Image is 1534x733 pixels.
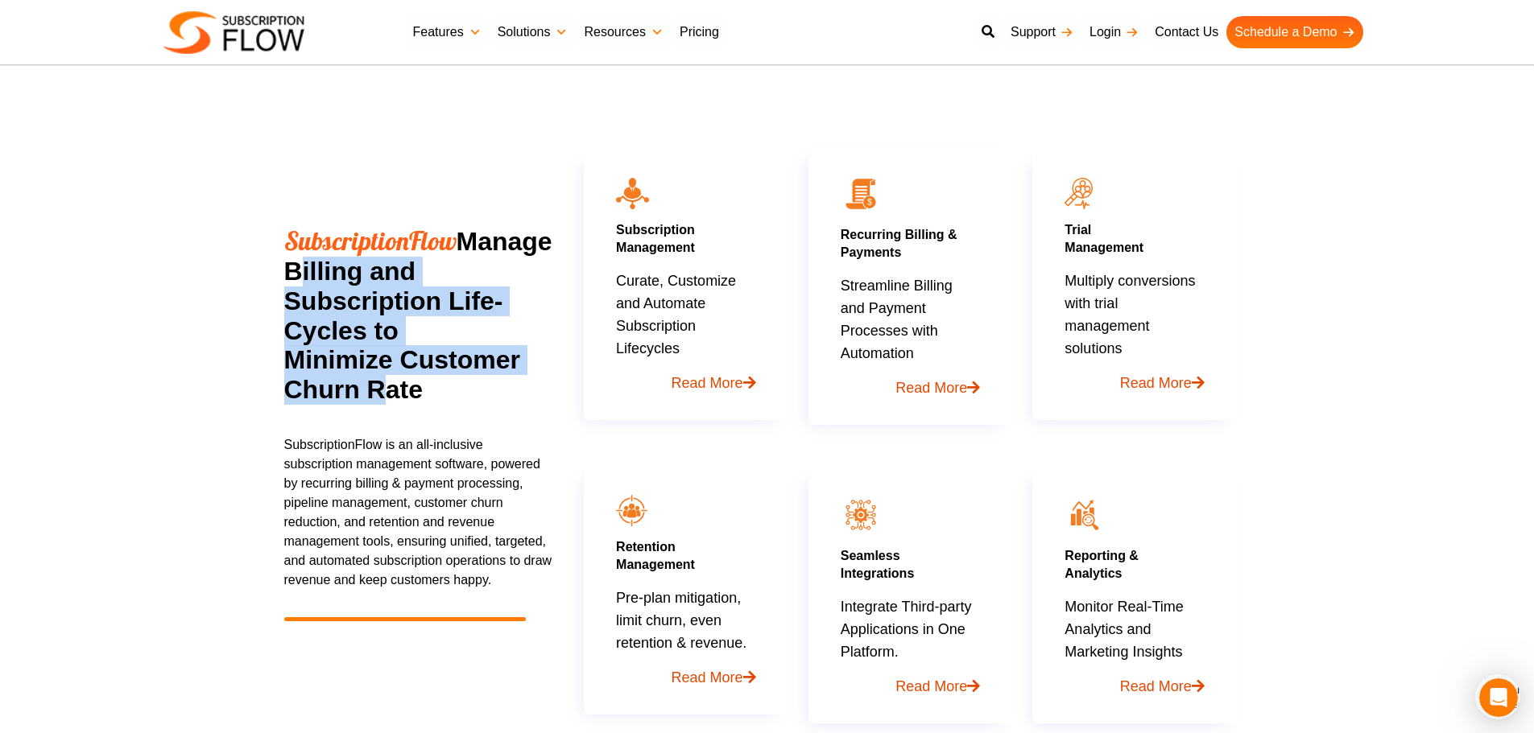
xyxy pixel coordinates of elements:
[1065,663,1204,698] a: Read More
[1475,674,1520,719] iframe: Intercom live chat discovery launcher
[284,435,554,590] p: SubscriptionFlow is an all-inclusive subscription management software, powered by recurring billi...
[6,6,288,51] div: Open Intercom Messenger
[1081,16,1147,48] a: Login
[841,495,881,535] img: seamless integration
[17,14,241,27] div: Need help?
[284,224,457,257] span: SubscriptionFlow
[616,495,647,526] img: icon9
[841,663,980,698] a: Read More
[672,16,727,48] a: Pricing
[616,654,755,689] a: Read More
[1479,678,1518,717] iframe: Intercom live chat
[616,223,695,254] a: Subscription Management
[1065,549,1139,580] a: Reporting &Analytics
[616,270,755,394] p: Curate, Customize and Automate Subscription Lifecycles
[284,226,554,405] h2: Manage Billing and Subscription Life-Cycles to Minimize Customer Churn Rate
[405,16,490,48] a: Features
[616,360,755,394] a: Read More
[163,11,304,54] img: Subscriptionflow
[1065,223,1143,254] a: TrialManagement
[1065,495,1105,535] img: icon12
[17,27,241,43] div: The team will reply as soon as they can
[616,540,695,571] a: RetentionManagement
[576,16,671,48] a: Resources
[1065,270,1204,394] p: Multiply conversions with trial management solutions
[1065,360,1204,394] a: Read More
[1065,178,1093,209] img: icon11
[616,178,649,208] img: icon10
[616,587,755,689] p: Pre-plan mitigation, limit churn, even retention & revenue.
[1147,16,1226,48] a: Contact Us
[1065,595,1204,698] p: Monitor Real-Time Analytics and Marketing Insights
[841,549,915,580] a: SeamlessIntegrations
[1003,16,1081,48] a: Support
[1226,16,1362,48] a: Schedule a Demo
[841,595,980,698] p: Integrate Third-party Applications in One Platform.
[841,228,957,259] a: Recurring Billing & Payments
[490,16,577,48] a: Solutions
[841,364,980,399] a: Read More
[841,274,980,399] p: Streamline Billing and Payment Processes with Automation
[841,174,881,214] img: 02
